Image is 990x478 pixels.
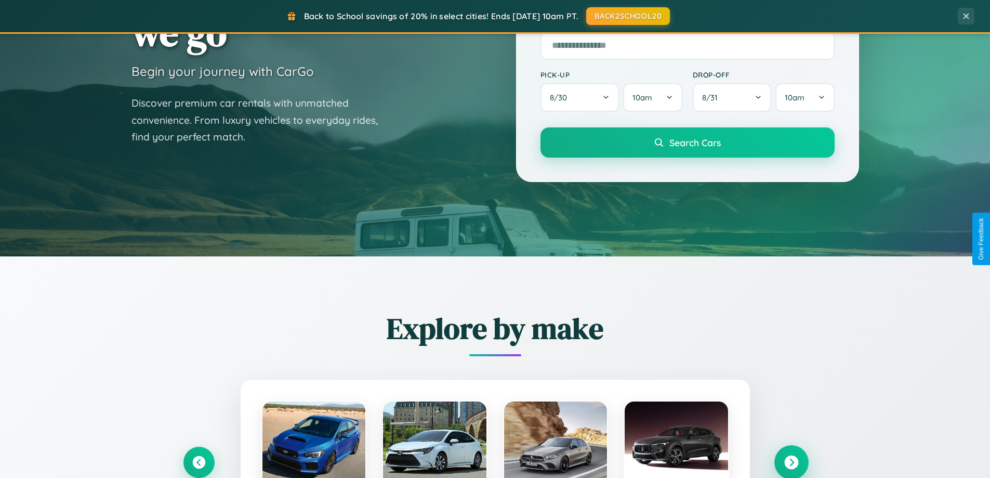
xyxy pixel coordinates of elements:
[304,11,578,21] span: Back to School savings of 20% in select cities! Ends [DATE] 10am PT.
[693,70,835,79] label: Drop-off
[623,83,682,112] button: 10am
[550,93,572,102] span: 8 / 30
[775,83,834,112] button: 10am
[669,137,721,148] span: Search Cars
[183,308,807,348] h2: Explore by make
[131,63,314,79] h3: Begin your journey with CarGo
[586,7,670,25] button: BACK2SCHOOL20
[540,70,682,79] label: Pick-up
[702,93,723,102] span: 8 / 31
[978,218,985,260] div: Give Feedback
[632,93,652,102] span: 10am
[785,93,804,102] span: 10am
[540,127,835,158] button: Search Cars
[693,83,772,112] button: 8/31
[131,95,391,146] p: Discover premium car rentals with unmatched convenience. From luxury vehicles to everyday rides, ...
[540,83,619,112] button: 8/30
